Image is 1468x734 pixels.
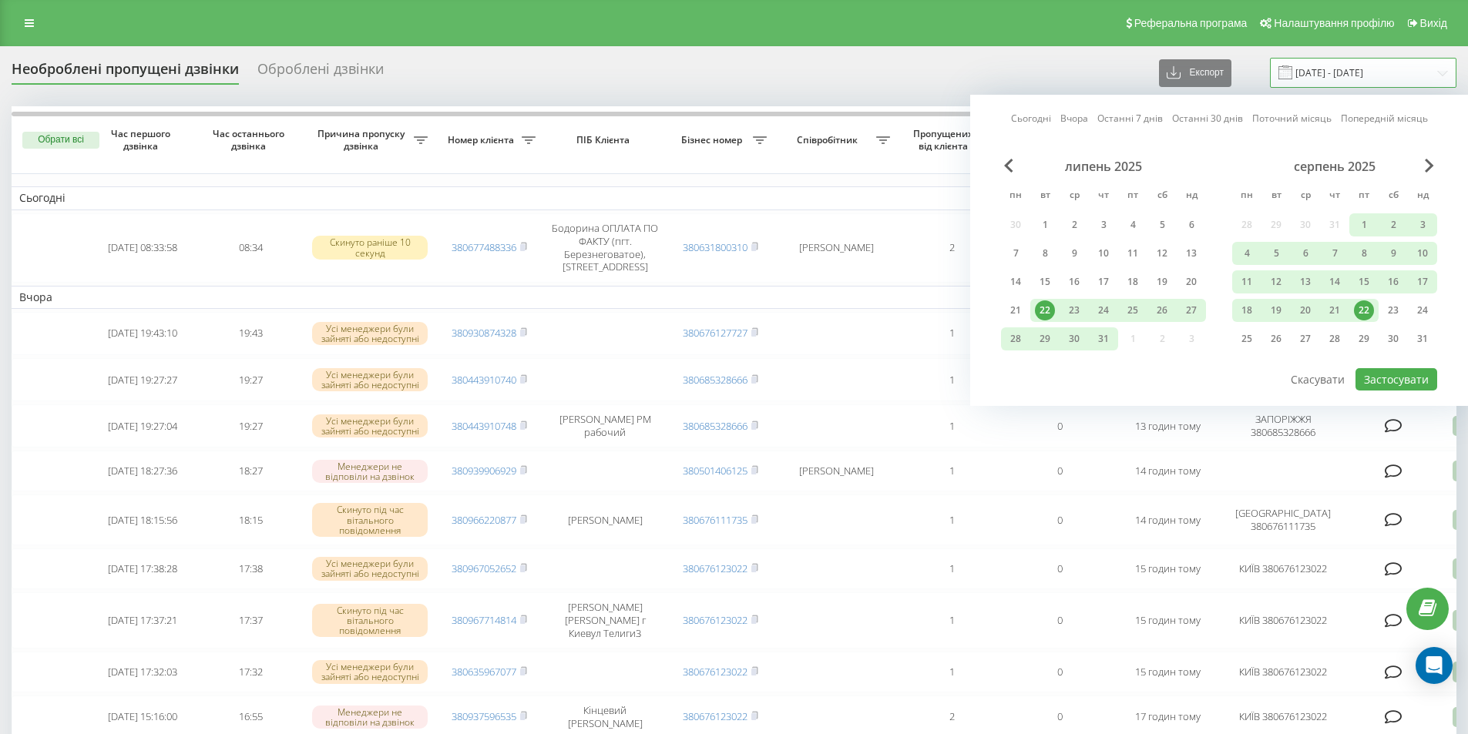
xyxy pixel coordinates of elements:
div: 29 [1354,329,1374,349]
div: нд 10 серп 2025 р. [1408,242,1437,265]
td: КИЇВ 380676123022 [1221,548,1345,589]
span: Next Month [1425,159,1434,173]
td: КИЇВ 380676123022 [1221,652,1345,692]
div: пн 7 лип 2025 р. [1001,242,1030,265]
td: 19:27 [197,404,304,447]
div: ср 6 серп 2025 р. [1291,242,1320,265]
div: 22 [1354,300,1374,320]
td: 1 [898,592,1006,649]
div: 2 [1064,215,1084,235]
div: чт 24 лип 2025 р. [1089,299,1118,322]
div: Усі менеджери були зайняті або недоступні [312,322,428,345]
button: Скасувати [1282,368,1353,390]
div: 31 [1413,329,1433,349]
div: 28 [1006,329,1026,349]
div: нд 17 серп 2025 р. [1408,270,1437,293]
div: 15 [1035,272,1055,292]
abbr: середа [1294,185,1317,208]
td: 08:34 [197,213,304,283]
div: пт 25 лип 2025 р. [1118,299,1147,322]
div: Усі менеджери були зайняті або недоступні [312,368,428,391]
abbr: п’ятниця [1121,185,1144,208]
a: 380443910740 [452,373,516,387]
td: 14 годин тому [1114,494,1221,545]
td: 19:43 [197,312,304,355]
div: 11 [1237,272,1257,292]
div: 11 [1123,243,1143,263]
td: [PERSON_NAME] РМ рабочий [543,404,667,447]
div: ср 20 серп 2025 р. [1291,299,1320,322]
div: 22 [1035,300,1055,320]
abbr: субота [1382,185,1405,208]
div: пн 28 лип 2025 р. [1001,327,1030,350]
div: пт 4 лип 2025 р. [1118,213,1147,236]
div: 7 [1325,243,1345,263]
td: 1 [898,451,1006,491]
td: 17:38 [197,548,304,589]
a: 380939906929 [452,464,516,478]
span: ПІБ Клієнта [556,134,653,146]
a: 380631800310 [683,240,747,254]
a: 380443910748 [452,419,516,433]
div: вт 19 серп 2025 р. [1261,299,1291,322]
div: 28 [1325,329,1345,349]
div: Менеджери не відповіли на дзвінок [312,706,428,729]
div: пт 18 лип 2025 р. [1118,270,1147,293]
abbr: середа [1063,185,1086,208]
abbr: понеділок [1235,185,1258,208]
div: пт 22 серп 2025 р. [1349,299,1379,322]
div: чт 10 лип 2025 р. [1089,242,1118,265]
div: 15 [1354,272,1374,292]
div: 30 [1383,329,1403,349]
div: 26 [1266,329,1286,349]
div: чт 14 серп 2025 р. [1320,270,1349,293]
a: 380937596535 [452,709,516,723]
abbr: понеділок [1004,185,1027,208]
td: 18:27 [197,451,304,491]
div: 14 [1006,272,1026,292]
div: Оброблені дзвінки [257,61,384,85]
div: 4 [1123,215,1143,235]
td: 0 [1006,592,1114,649]
div: пт 1 серп 2025 р. [1349,213,1379,236]
div: 27 [1295,329,1315,349]
div: 18 [1123,272,1143,292]
a: Останні 30 днів [1172,111,1243,126]
div: 12 [1152,243,1172,263]
a: Поточний місяць [1252,111,1332,126]
td: [PERSON_NAME] [PERSON_NAME] г Киевул Телиги3 [543,592,667,649]
div: 13 [1295,272,1315,292]
div: ср 23 лип 2025 р. [1060,299,1089,322]
div: 6 [1181,215,1201,235]
a: 380676123022 [683,709,747,723]
a: Вчора [1060,111,1088,126]
td: [DATE] 18:27:36 [89,451,197,491]
td: ЗАПОРІЖЖЯ 380685328666 [1221,404,1345,447]
div: 29 [1035,329,1055,349]
div: вт 1 лип 2025 р. [1030,213,1060,236]
div: вт 15 лип 2025 р. [1030,270,1060,293]
div: 31 [1093,329,1114,349]
div: 25 [1123,300,1143,320]
td: Бодорина ОПЛАТА ПО ФАКТУ (пгт. Березнеговатое), [STREET_ADDRESS] [543,213,667,283]
div: 16 [1064,272,1084,292]
td: [DATE] 19:43:10 [89,312,197,355]
a: 380967714814 [452,613,516,627]
button: Застосувати [1355,368,1437,390]
div: вт 8 лип 2025 р. [1030,242,1060,265]
span: Час останнього дзвінка [209,128,292,152]
span: Previous Month [1004,159,1013,173]
a: 380676123022 [683,613,747,627]
div: сб 12 лип 2025 р. [1147,242,1177,265]
div: пт 11 лип 2025 р. [1118,242,1147,265]
div: Необроблені пропущені дзвінки [12,61,239,85]
div: нд 3 серп 2025 р. [1408,213,1437,236]
div: 17 [1093,272,1114,292]
div: Менеджери не відповіли на дзвінок [312,460,428,483]
div: 21 [1325,300,1345,320]
td: [DATE] 17:37:21 [89,592,197,649]
div: Скинуто під час вітального повідомлення [312,503,428,537]
td: 1 [898,494,1006,545]
a: 380676123022 [683,561,747,575]
div: 25 [1237,329,1257,349]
